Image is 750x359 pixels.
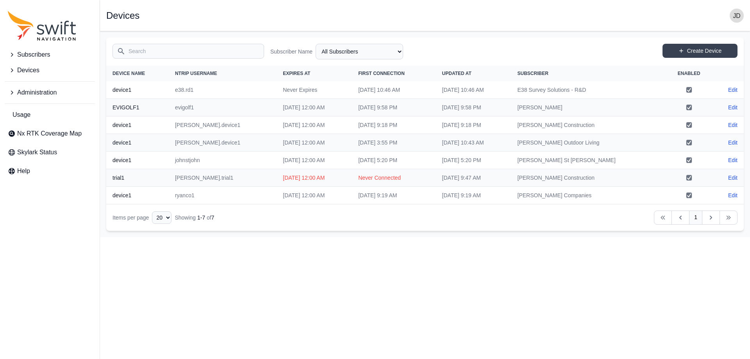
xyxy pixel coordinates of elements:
td: [PERSON_NAME].device1 [169,134,277,152]
a: Nx RTK Coverage Map [5,126,95,141]
td: [DATE] 5:20 PM [352,152,436,169]
span: 1 - 7 [197,214,205,221]
td: [PERSON_NAME] Construction [511,116,665,134]
th: device1 [106,116,169,134]
span: Subscribers [17,50,50,59]
th: NTRIP Username [169,66,277,81]
td: [PERSON_NAME] Construction [511,169,665,187]
td: evigolf1 [169,99,277,116]
td: Never Expires [277,81,352,99]
h1: Devices [106,11,139,20]
td: [PERSON_NAME].trial1 [169,169,277,187]
td: [PERSON_NAME] St [PERSON_NAME] [511,152,665,169]
span: Items per page [112,214,149,221]
th: Enabled [664,66,713,81]
th: Device Name [106,66,169,81]
th: trial1 [106,169,169,187]
td: [DATE] 9:19 AM [436,187,511,204]
a: Edit [728,139,737,146]
button: Devices [5,63,95,78]
th: device1 [106,187,169,204]
span: Usage [12,110,30,120]
td: [DATE] 3:55 PM [352,134,436,152]
nav: Table navigation [106,204,744,231]
td: johnstjohn [169,152,277,169]
td: [DATE] 12:00 AM [277,152,352,169]
td: E38 Survey Solutions - R&D [511,81,665,99]
td: ryanco1 [169,187,277,204]
td: [DATE] 12:00 AM [277,169,352,187]
span: Nx RTK Coverage Map [17,129,82,138]
div: Showing of [175,214,214,221]
th: device1 [106,134,169,152]
span: Updated At [442,71,471,76]
span: Administration [17,88,57,97]
td: [DATE] 9:18 PM [436,116,511,134]
td: [DATE] 10:43 AM [436,134,511,152]
a: Create Device [662,44,737,58]
td: [DATE] 12:00 AM [277,134,352,152]
td: [PERSON_NAME].device1 [169,116,277,134]
td: [DATE] 12:00 AM [277,99,352,116]
a: 1 [689,211,702,225]
a: Edit [728,191,737,199]
a: Edit [728,156,737,164]
a: Edit [728,121,737,129]
a: Help [5,163,95,179]
span: Expires At [283,71,310,76]
input: Search [112,44,264,59]
span: Help [17,166,30,176]
button: Subscribers [5,47,95,63]
a: Usage [5,107,95,123]
th: device1 [106,81,169,99]
td: [DATE] 9:47 AM [436,169,511,187]
td: [DATE] 10:46 AM [352,81,436,99]
span: 7 [211,214,214,221]
button: Administration [5,85,95,100]
td: [DATE] 10:46 AM [436,81,511,99]
select: Display Limit [152,211,171,224]
a: Edit [728,86,737,94]
td: [PERSON_NAME] [511,99,665,116]
td: [DATE] 9:19 AM [352,187,436,204]
td: [DATE] 9:58 PM [436,99,511,116]
td: e38.rd1 [169,81,277,99]
td: [PERSON_NAME] Outdoor Living [511,134,665,152]
td: [DATE] 9:18 PM [352,116,436,134]
th: device1 [106,152,169,169]
th: EVIGOLF1 [106,99,169,116]
a: Edit [728,174,737,182]
td: Never Connected [352,169,436,187]
select: Subscriber [316,44,403,59]
a: Edit [728,104,737,111]
img: user photo [730,9,744,23]
span: Devices [17,66,39,75]
td: [DATE] 12:00 AM [277,187,352,204]
td: [PERSON_NAME] Companies [511,187,665,204]
span: Skylark Status [17,148,57,157]
label: Subscriber Name [270,48,312,55]
span: First Connection [358,71,405,76]
th: Subscriber [511,66,665,81]
a: Skylark Status [5,145,95,160]
td: [DATE] 5:20 PM [436,152,511,169]
td: [DATE] 12:00 AM [277,116,352,134]
td: [DATE] 9:58 PM [352,99,436,116]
